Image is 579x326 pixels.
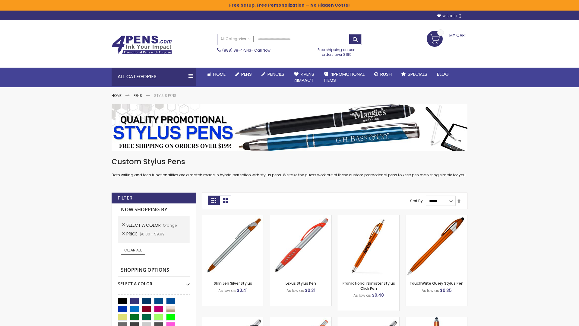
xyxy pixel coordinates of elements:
[270,317,331,322] a: Boston Silver Stylus Pen-Orange
[338,215,399,220] a: Promotional iSlimster Stylus Click Pen-Orange
[208,196,220,205] strong: Grid
[324,71,365,83] span: 4PROMOTIONAL ITEMS
[319,68,369,87] a: 4PROMOTIONALITEMS
[286,281,316,286] a: Lexus Stylus Pen
[126,222,163,228] span: Select A Color
[406,317,467,322] a: TouchWrite Command Stylus Pen-Orange
[422,288,439,293] span: As low as
[222,48,271,53] span: - Call Now!
[202,215,264,276] img: Slim Jen Silver Stylus-Orange
[338,215,399,276] img: Promotional iSlimster Stylus Click Pen-Orange
[410,198,423,203] label: Sort By
[218,288,236,293] span: As low as
[112,104,467,151] img: Stylus Pens
[432,68,454,81] a: Blog
[154,93,176,98] strong: Stylus Pens
[380,71,392,77] span: Rush
[112,157,467,178] div: Both writing and tech functionalities are a match made in hybrid perfection with stylus pens. We ...
[270,215,331,220] a: Lexus Stylus Pen-Orange
[112,93,122,98] a: Home
[140,232,165,237] span: $0.00 - $9.99
[121,246,145,254] a: Clear All
[118,203,190,216] strong: Now Shopping by
[134,93,142,98] a: Pens
[124,248,142,253] span: Clear All
[353,293,371,298] span: As low as
[220,37,251,41] span: All Categories
[118,195,132,201] strong: Filter
[372,292,384,298] span: $0.40
[213,71,226,77] span: Home
[112,157,467,167] h1: Custom Stylus Pens
[437,71,449,77] span: Blog
[118,264,190,277] strong: Shopping Options
[312,45,362,57] div: Free shipping on pen orders over $199
[202,68,230,81] a: Home
[294,71,314,83] span: 4Pens 4impact
[214,281,252,286] a: Slim Jen Silver Stylus
[406,215,467,220] a: TouchWrite Query Stylus Pen-Orange
[305,287,315,293] span: $0.31
[118,276,190,287] div: Select A Color
[440,287,452,293] span: $0.35
[202,317,264,322] a: Boston Stylus Pen-Orange
[217,34,254,44] a: All Categories
[437,14,461,18] a: Wishlist
[406,215,467,276] img: TouchWrite Query Stylus Pen-Orange
[237,287,248,293] span: $0.41
[289,68,319,87] a: 4Pens4impact
[126,231,140,237] span: Price
[163,223,177,228] span: Orange
[230,68,257,81] a: Pens
[112,68,196,86] div: All Categories
[112,35,172,55] img: 4Pens Custom Pens and Promotional Products
[397,68,432,81] a: Specials
[267,71,284,77] span: Pencils
[338,317,399,322] a: Lexus Metallic Stylus Pen-Orange
[343,281,395,291] a: Promotional iSlimster Stylus Click Pen
[202,215,264,220] a: Slim Jen Silver Stylus-Orange
[270,215,331,276] img: Lexus Stylus Pen-Orange
[286,288,304,293] span: As low as
[257,68,289,81] a: Pencils
[369,68,397,81] a: Rush
[408,71,427,77] span: Specials
[222,48,251,53] a: (888) 88-4PENS
[410,281,464,286] a: TouchWrite Query Stylus Pen
[241,71,252,77] span: Pens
